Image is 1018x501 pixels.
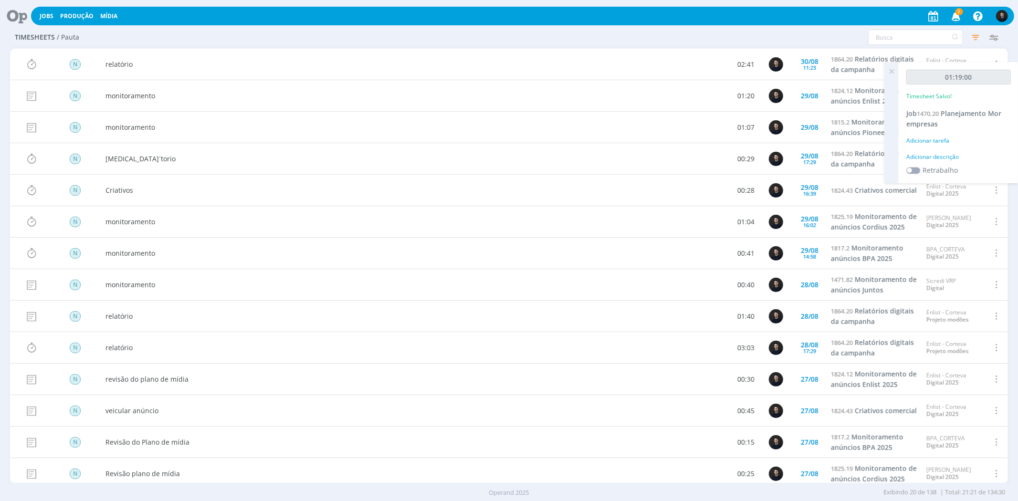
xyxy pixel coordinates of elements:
span: N [70,59,81,70]
div: 17:29 [803,159,816,165]
img: C [769,89,784,103]
div: [PERSON_NAME] [927,467,972,480]
img: C [769,278,784,292]
span: Relatórios digitais da campanha [831,307,914,326]
p: Timesheet Salvo! [906,92,952,101]
span: Criativos comercial [855,406,917,415]
a: relatório [105,343,133,353]
span: N [70,248,81,259]
a: 1817.2Monitoramento anúncios BPA 2025 [831,243,917,264]
a: 1817.2Monitoramento anúncios BPA 2025 [831,432,917,453]
img: C [769,57,784,72]
img: C [769,435,784,449]
a: veicular anúncio [105,406,158,416]
a: Revisão plano de mídia [105,469,180,479]
a: Digital 2025 [927,410,959,418]
div: 29/08 [801,247,819,254]
a: relatório [105,311,133,321]
div: 14:58 [803,254,816,259]
span: / Pauta [57,33,79,42]
a: Revisão do Plano de mídia [105,437,189,447]
button: Produção [57,12,96,20]
span: N [70,217,81,227]
span: N [70,154,81,164]
a: 02:41 [738,59,755,69]
img: C [996,10,1008,22]
span: Relatórios digitais da campanha [831,338,914,358]
input: Busca [868,30,963,45]
img: C [769,372,784,386]
div: 11:23 [803,65,816,70]
span: N [70,406,81,416]
span: 1824.43 [831,186,853,195]
div: 16:39 [803,191,816,196]
a: 1824.43Criativos comercial [831,185,917,196]
a: Mídia [100,12,117,20]
a: Projeto modões [927,315,969,324]
a: 03:03 [738,343,755,353]
a: Projeto modões [927,347,969,355]
span: 1817.2 [831,244,850,253]
span: 1817.2 [831,433,850,442]
span: Criativos comercial [855,186,917,195]
span: 1824.12 [831,370,853,379]
img: C [769,404,784,418]
a: 1471.82Monitoramento de anúncios Juntos [831,275,917,295]
span: 1864.20 [831,55,853,64]
span: Monitoramento de anúncios Cordius 2025 [831,212,917,232]
span: N [70,122,81,133]
div: Sicredi VRP [927,278,956,292]
a: 1864.20Relatórios digitais da campanha [831,149,917,169]
a: 00:29 [738,154,755,164]
div: 29/08 [801,93,819,99]
span: 1864.20 [831,339,853,347]
a: [MEDICAL_DATA]´torio [105,154,176,164]
button: Mídia [97,12,120,20]
span: N [70,437,81,448]
span: Timesheets [15,33,55,42]
div: 28/08 [801,342,819,348]
span: 1470.20 [917,109,939,118]
span: Monitoramento anúncios BPA 2025 [831,433,904,452]
span: N [70,343,81,353]
div: Enlist - Corteva [927,57,969,71]
a: Criativos [105,185,133,195]
span: N [70,280,81,290]
a: Digital 2025 [927,252,959,261]
div: 16:02 [803,222,816,228]
a: Produção [60,12,94,20]
span: 1815.2 [831,118,850,127]
div: Adicionar descrição [906,153,1011,161]
div: [PERSON_NAME] [927,215,972,229]
a: 1864.20Relatórios digitais da campanha [831,338,917,358]
div: 30/08 [801,58,819,65]
a: 1824.12Monitoramento de anúncios Enlist 2025 [831,86,917,106]
a: Digital 2025 [927,189,959,198]
div: Enlist - Corteva [927,309,969,323]
a: 01:07 [738,122,755,132]
div: Adicionar tarefa [906,136,1011,145]
a: monitoramento [105,248,155,258]
a: Digital 2025 [927,221,959,229]
a: 01:20 [738,91,755,101]
span: Relatórios digitais da campanha [831,55,914,74]
button: 7 [945,8,965,25]
img: C [769,215,784,229]
div: 28/08 [801,282,819,288]
img: C [769,152,784,166]
a: monitoramento [105,217,155,227]
a: 00:30 [738,374,755,384]
span: 1825.19 [831,213,853,221]
a: monitoramento [105,91,155,101]
div: Enlist - Corteva [927,341,969,355]
a: Digital 2025 [927,441,959,449]
img: C [769,341,784,355]
span: N [70,469,81,479]
a: 1824.12Monitoramento de anúncios Enlist 2025 [831,369,917,390]
div: BPA_CORTEVA [927,435,966,449]
span: N [70,374,81,385]
div: Enlist - Corteva [927,183,967,197]
label: Retrabalho [923,165,958,175]
span: Monitoramento de anúncios Juntos [831,275,917,295]
a: 01:04 [738,217,755,227]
